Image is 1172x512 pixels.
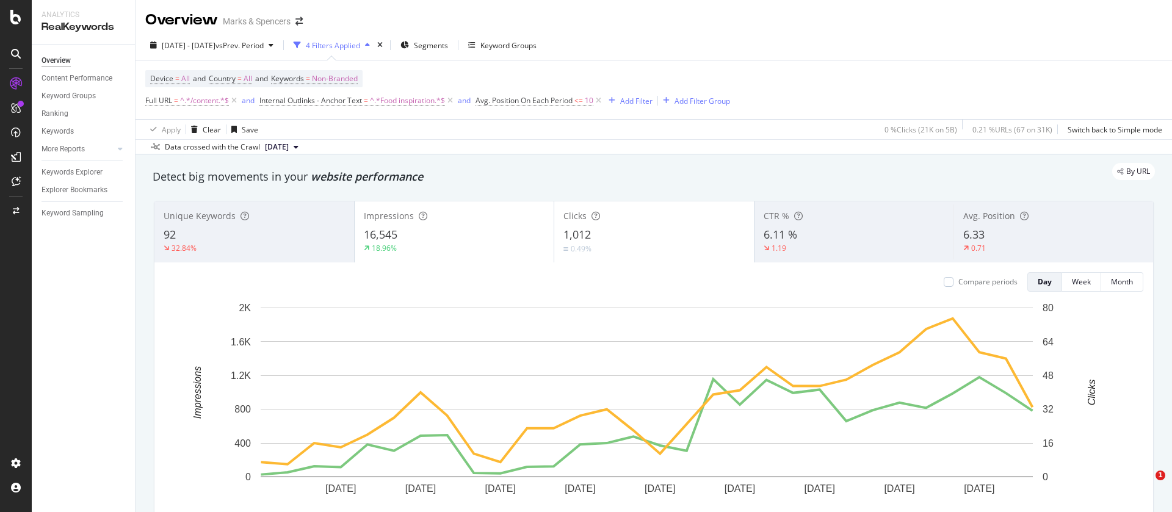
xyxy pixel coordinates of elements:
[658,93,730,108] button: Add Filter Group
[226,120,258,139] button: Save
[1112,163,1155,180] div: legacy label
[805,483,835,494] text: [DATE]
[1043,404,1054,414] text: 32
[239,303,251,313] text: 2K
[645,483,675,494] text: [DATE]
[1043,336,1054,347] text: 64
[1062,272,1101,292] button: Week
[958,276,1018,287] div: Compare periods
[42,90,126,103] a: Keyword Groups
[234,404,251,414] text: 800
[289,35,375,55] button: 4 Filters Applied
[164,227,176,242] span: 92
[620,96,653,106] div: Add Filter
[231,370,251,381] text: 1.2K
[42,10,125,20] div: Analytics
[145,35,278,55] button: [DATE] - [DATE]vsPrev. Period
[963,210,1015,222] span: Avg. Position
[42,184,107,197] div: Explorer Bookmarks
[604,93,653,108] button: Add Filter
[1130,471,1160,500] iframe: Intercom live chat
[675,96,730,106] div: Add Filter Group
[42,125,74,138] div: Keywords
[145,120,181,139] button: Apply
[172,243,197,253] div: 32.84%
[764,210,789,222] span: CTR %
[203,124,221,135] div: Clear
[565,483,595,494] text: [DATE]
[244,70,252,87] span: All
[162,124,181,135] div: Apply
[260,140,303,154] button: [DATE]
[405,483,436,494] text: [DATE]
[175,73,179,84] span: =
[1043,472,1048,482] text: 0
[192,366,203,419] text: Impressions
[372,243,397,253] div: 18.96%
[364,227,397,242] span: 16,545
[42,72,112,85] div: Content Performance
[42,184,126,197] a: Explorer Bookmarks
[463,35,541,55] button: Keyword Groups
[563,210,587,222] span: Clicks
[145,95,172,106] span: Full URL
[295,17,303,26] div: arrow-right-arrow-left
[1043,303,1054,313] text: 80
[209,73,236,84] span: Country
[972,124,1052,135] div: 0.21 % URLs ( 67 on 31K )
[165,142,260,153] div: Data crossed with the Crawl
[42,72,126,85] a: Content Performance
[237,73,242,84] span: =
[234,438,251,449] text: 400
[242,95,255,106] button: and
[1043,370,1054,381] text: 48
[971,243,986,253] div: 0.71
[772,243,786,253] div: 1.19
[265,142,289,153] span: 2025 Jun. 28th
[1027,272,1062,292] button: Day
[42,20,125,34] div: RealKeywords
[145,10,218,31] div: Overview
[150,73,173,84] span: Device
[215,40,264,51] span: vs Prev. Period
[42,107,126,120] a: Ranking
[259,95,362,106] span: Internal Outlinks - Anchor Text
[1101,272,1143,292] button: Month
[1068,124,1162,135] div: Switch back to Simple mode
[162,40,215,51] span: [DATE] - [DATE]
[884,124,957,135] div: 0 % Clicks ( 21K on 5B )
[963,227,985,242] span: 6.33
[193,73,206,84] span: and
[585,92,593,109] span: 10
[375,39,385,51] div: times
[1072,276,1091,287] div: Week
[180,92,229,109] span: ^.*/content.*$
[1043,438,1054,449] text: 16
[480,40,537,51] div: Keyword Groups
[364,95,368,106] span: =
[42,54,126,67] a: Overview
[476,95,573,106] span: Avg. Position On Each Period
[1111,276,1133,287] div: Month
[1038,276,1052,287] div: Day
[725,483,755,494] text: [DATE]
[306,73,310,84] span: =
[764,227,797,242] span: 6.11 %
[174,95,178,106] span: =
[164,210,236,222] span: Unique Keywords
[884,483,914,494] text: [DATE]
[571,243,591,254] div: 0.49%
[312,70,358,87] span: Non-Branded
[181,70,190,87] span: All
[964,483,994,494] text: [DATE]
[458,95,471,106] button: and
[42,54,71,67] div: Overview
[370,92,445,109] span: ^.*Food inspiration.*$
[271,73,304,84] span: Keywords
[42,90,96,103] div: Keyword Groups
[42,166,126,179] a: Keywords Explorer
[42,125,126,138] a: Keywords
[414,40,448,51] span: Segments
